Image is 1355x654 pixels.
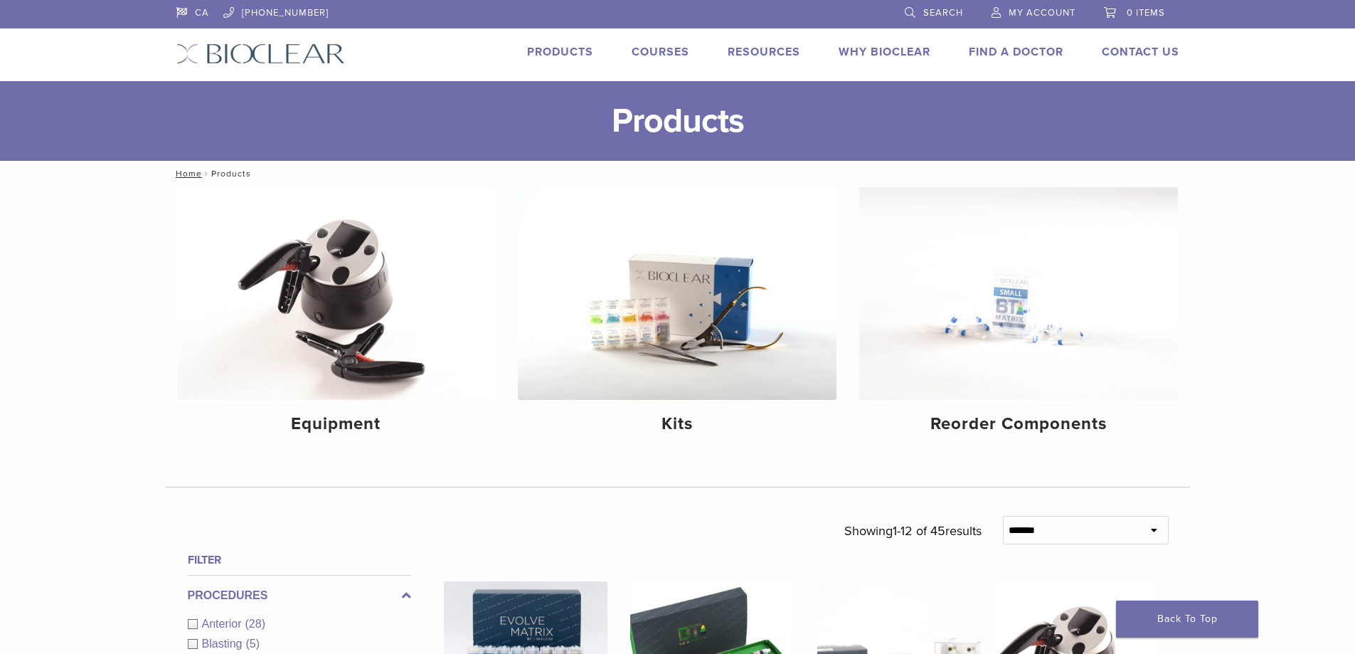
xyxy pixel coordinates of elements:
[177,187,496,400] img: Equipment
[166,161,1190,186] nav: Products
[177,187,496,446] a: Equipment
[188,411,484,437] h4: Equipment
[632,45,689,59] a: Courses
[202,170,211,177] span: /
[1009,7,1075,19] span: My Account
[202,618,245,630] span: Anterior
[844,516,982,546] p: Showing results
[176,43,345,64] img: Bioclear
[518,187,836,400] img: Kits
[1116,601,1258,638] a: Back To Top
[171,169,202,179] a: Home
[923,7,963,19] span: Search
[529,411,825,437] h4: Kits
[188,552,411,569] h4: Filter
[859,187,1178,446] a: Reorder Components
[839,45,930,59] a: Why Bioclear
[188,587,411,604] label: Procedures
[859,187,1178,400] img: Reorder Components
[871,411,1167,437] h4: Reorder Components
[245,618,265,630] span: (28)
[202,638,246,650] span: Blasting
[518,187,836,446] a: Kits
[893,523,945,539] span: 1-12 of 45
[1102,45,1179,59] a: Contact Us
[728,45,800,59] a: Resources
[245,638,260,650] span: (5)
[1127,7,1165,19] span: 0 items
[527,45,593,59] a: Products
[969,45,1063,59] a: Find A Doctor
